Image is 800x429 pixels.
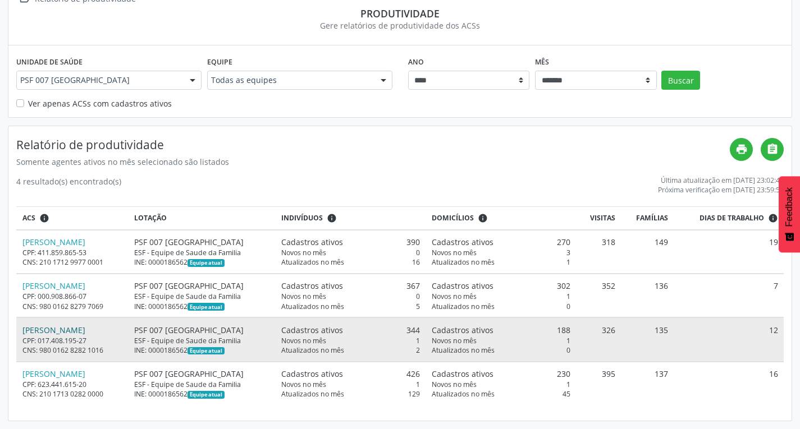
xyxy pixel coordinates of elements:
[22,325,85,335] a: [PERSON_NAME]
[432,324,570,336] div: 188
[432,280,493,292] span: Cadastros ativos
[134,389,269,399] div: INE: 0000186562
[621,207,674,230] th: Famílias
[700,213,764,223] span: Dias de trabalho
[281,336,326,345] span: Novos no mês
[129,207,276,230] th: Lotação
[188,347,224,355] span: Esta é a equipe atual deste Agente
[134,345,269,355] div: INE: 0000186562
[779,176,800,252] button: Feedback - Mostrar pesquisa
[535,53,549,71] label: Mês
[432,302,495,311] span: Atualizados no mês
[281,368,420,380] div: 426
[432,345,570,355] div: 0
[281,292,326,301] span: Novos no mês
[661,71,700,90] button: Buscar
[478,213,488,223] i: <div class="text-left"> <div> <strong>Cadastros ativos:</strong> Cadastros que estão vinculados a...
[281,389,420,399] div: 129
[22,380,123,389] div: CPF: 623.441.615-20
[22,248,123,257] div: CPF: 411.859.865-53
[674,230,784,274] td: 19
[188,303,224,311] span: Esta é a equipe atual deste Agente
[134,302,269,311] div: INE: 0000186562
[16,7,784,20] div: Produtividade
[134,336,269,345] div: ESF - Equipe de Saude da Familia
[16,176,121,195] div: 4 resultado(s) encontrado(s)
[281,345,420,355] div: 2
[281,302,344,311] span: Atualizados no mês
[621,274,674,317] td: 136
[22,302,123,311] div: CNS: 980 0162 8279 7069
[207,53,232,71] label: Equipe
[20,75,179,86] span: PSF 007 [GEOGRAPHIC_DATA]
[22,292,123,301] div: CPF: 000.908.866-07
[281,280,420,292] div: 367
[432,380,477,389] span: Novos no mês
[432,213,474,223] span: Domicílios
[281,280,343,292] span: Cadastros ativos
[784,187,794,227] span: Feedback
[134,380,269,389] div: ESF - Equipe de Saude da Familia
[22,237,85,247] a: [PERSON_NAME]
[211,75,369,86] span: Todas as equipes
[134,292,269,301] div: ESF - Equipe de Saude da Familia
[432,389,570,399] div: 45
[281,368,343,380] span: Cadastros ativos
[674,317,784,361] td: 12
[281,213,323,223] span: Indivíduos
[432,345,495,355] span: Atualizados no mês
[432,380,570,389] div: 1
[674,274,784,317] td: 7
[281,345,344,355] span: Atualizados no mês
[432,236,493,248] span: Cadastros ativos
[658,176,784,185] div: Última atualização em [DATE] 23:02:41
[576,317,621,361] td: 326
[432,248,570,257] div: 3
[766,143,779,155] i: 
[432,292,570,301] div: 1
[281,336,420,345] div: 1
[281,248,420,257] div: 0
[281,248,326,257] span: Novos no mês
[576,230,621,274] td: 318
[22,280,85,291] a: [PERSON_NAME]
[621,362,674,405] td: 137
[432,257,570,267] div: 1
[16,20,784,31] div: Gere relatórios de produtividade dos ACSs
[22,368,85,379] a: [PERSON_NAME]
[432,336,477,345] span: Novos no mês
[134,257,269,267] div: INE: 0000186562
[22,257,123,267] div: CNS: 210 1712 9977 0001
[432,324,493,336] span: Cadastros ativos
[674,362,784,405] td: 16
[16,53,83,71] label: Unidade de saúde
[576,274,621,317] td: 352
[761,138,784,161] a: 
[39,213,49,223] i: ACSs que estiveram vinculados a uma UBS neste período, mesmo sem produtividade.
[281,257,420,267] div: 16
[768,213,778,223] i: Dias em que o(a) ACS fez pelo menos uma visita, ou ficha de cadastro individual ou cadastro domic...
[281,236,343,248] span: Cadastros ativos
[432,336,570,345] div: 1
[730,138,753,161] a: print
[281,257,344,267] span: Atualizados no mês
[432,368,493,380] span: Cadastros ativos
[22,389,123,399] div: CNS: 210 1713 0282 0000
[16,138,730,152] h4: Relatório de produtividade
[327,213,337,223] i: <div class="text-left"> <div> <strong>Cadastros ativos:</strong> Cadastros que estão vinculados a...
[432,389,495,399] span: Atualizados no mês
[134,368,269,380] div: PSF 007 [GEOGRAPHIC_DATA]
[432,368,570,380] div: 230
[134,324,269,336] div: PSF 007 [GEOGRAPHIC_DATA]
[281,380,420,389] div: 1
[576,207,621,230] th: Visitas
[432,248,477,257] span: Novos no mês
[188,259,224,267] span: Esta é a equipe atual deste Agente
[432,302,570,311] div: 0
[281,302,420,311] div: 5
[281,324,420,336] div: 344
[134,248,269,257] div: ESF - Equipe de Saude da Familia
[134,236,269,248] div: PSF 007 [GEOGRAPHIC_DATA]
[735,143,748,155] i: print
[408,53,424,71] label: Ano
